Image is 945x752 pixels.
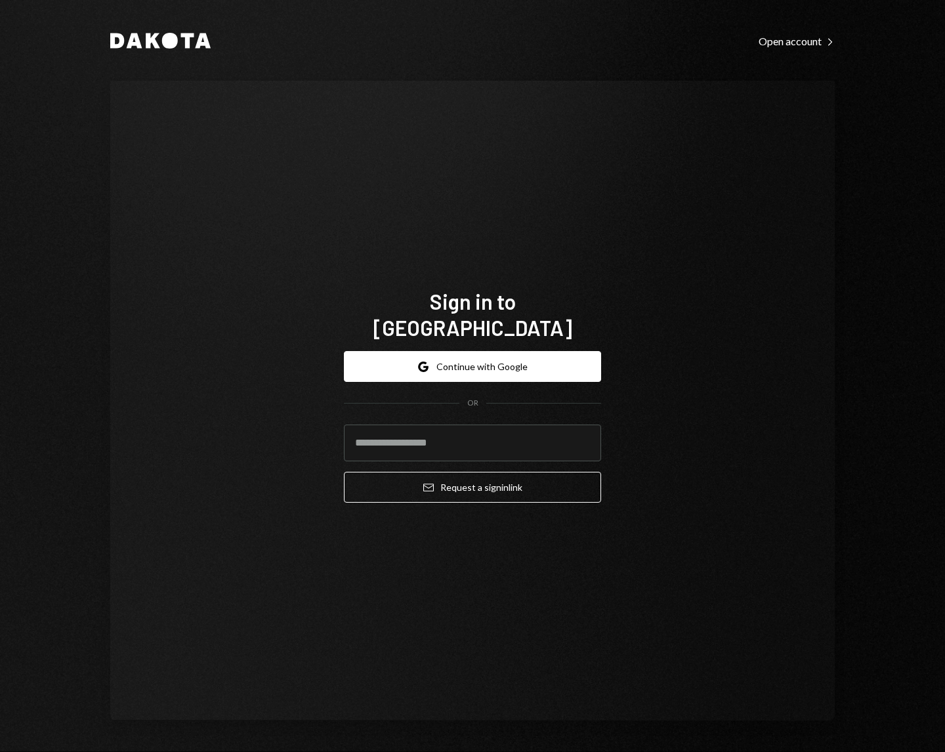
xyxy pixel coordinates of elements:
[759,35,835,48] div: Open account
[344,288,601,341] h1: Sign in to [GEOGRAPHIC_DATA]
[759,33,835,48] a: Open account
[344,351,601,382] button: Continue with Google
[467,398,478,409] div: OR
[344,472,601,503] button: Request a signinlink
